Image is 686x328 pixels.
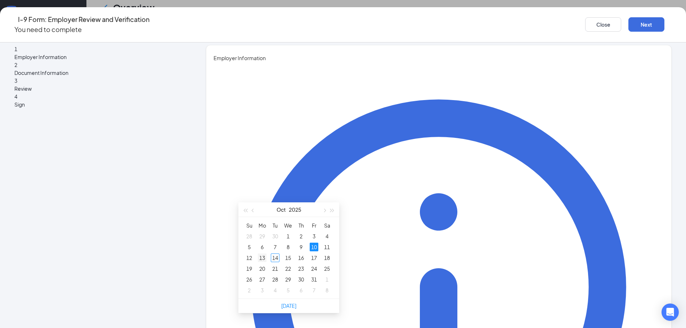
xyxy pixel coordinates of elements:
[269,285,282,296] td: 2025-11-04
[320,242,333,252] td: 2025-10-11
[308,242,320,252] td: 2025-10-10
[297,243,305,251] div: 9
[295,274,308,285] td: 2025-10-30
[320,274,333,285] td: 2025-11-01
[308,220,320,231] th: Fr
[269,274,282,285] td: 2025-10-28
[297,275,305,284] div: 30
[214,54,664,62] span: Employer Information
[14,24,149,35] p: You need to complete
[271,286,279,295] div: 4
[269,252,282,263] td: 2025-10-14
[256,231,269,242] td: 2025-09-29
[662,304,679,321] div: Open Intercom Messenger
[269,231,282,242] td: 2025-09-30
[308,252,320,263] td: 2025-10-17
[284,275,292,284] div: 29
[297,264,305,273] div: 23
[243,263,256,274] td: 2025-10-19
[295,285,308,296] td: 2025-11-06
[18,14,149,24] h4: I-9 Form: Employer Review and Verification
[297,286,305,295] div: 6
[243,242,256,252] td: 2025-10-05
[295,242,308,252] td: 2025-10-09
[256,242,269,252] td: 2025-10-06
[310,286,318,295] div: 7
[14,100,179,108] span: Sign
[282,220,295,231] th: We
[320,252,333,263] td: 2025-10-18
[271,275,279,284] div: 28
[310,243,318,251] div: 10
[281,302,296,309] a: [DATE]
[323,232,331,241] div: 4
[295,252,308,263] td: 2025-10-16
[282,252,295,263] td: 2025-10-15
[14,69,179,77] span: Document Information
[243,231,256,242] td: 2025-09-28
[14,53,179,61] span: Employer Information
[243,220,256,231] th: Su
[269,263,282,274] td: 2025-10-21
[308,285,320,296] td: 2025-11-07
[289,202,301,217] button: 2025
[277,202,286,217] button: Oct
[282,285,295,296] td: 2025-11-05
[282,242,295,252] td: 2025-10-08
[282,274,295,285] td: 2025-10-29
[271,264,279,273] div: 21
[258,253,266,262] div: 13
[258,232,266,241] div: 29
[323,275,331,284] div: 1
[258,275,266,284] div: 27
[308,274,320,285] td: 2025-10-31
[14,46,17,52] span: 1
[308,231,320,242] td: 2025-10-03
[628,17,664,32] button: Next
[243,285,256,296] td: 2025-11-02
[297,253,305,262] div: 16
[271,243,279,251] div: 7
[295,220,308,231] th: Th
[310,275,318,284] div: 31
[284,286,292,295] div: 5
[320,231,333,242] td: 2025-10-04
[323,264,331,273] div: 25
[243,274,256,285] td: 2025-10-26
[284,253,292,262] div: 15
[256,252,269,263] td: 2025-10-13
[258,286,266,295] div: 3
[323,286,331,295] div: 8
[323,253,331,262] div: 18
[256,274,269,285] td: 2025-10-27
[282,263,295,274] td: 2025-10-22
[245,243,254,251] div: 5
[297,232,305,241] div: 2
[320,220,333,231] th: Sa
[271,232,279,241] div: 30
[310,253,318,262] div: 17
[295,231,308,242] td: 2025-10-02
[310,264,318,273] div: 24
[256,263,269,274] td: 2025-10-20
[323,243,331,251] div: 11
[269,242,282,252] td: 2025-10-07
[14,93,17,100] span: 4
[284,264,292,273] div: 22
[282,231,295,242] td: 2025-10-01
[284,243,292,251] div: 8
[310,232,318,241] div: 3
[320,263,333,274] td: 2025-10-25
[243,252,256,263] td: 2025-10-12
[269,220,282,231] th: Tu
[245,286,254,295] div: 2
[245,264,254,273] div: 19
[295,263,308,274] td: 2025-10-23
[256,285,269,296] td: 2025-11-03
[271,253,279,262] div: 14
[258,264,266,273] div: 20
[245,275,254,284] div: 26
[14,77,17,84] span: 3
[245,253,254,262] div: 12
[320,285,333,296] td: 2025-11-08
